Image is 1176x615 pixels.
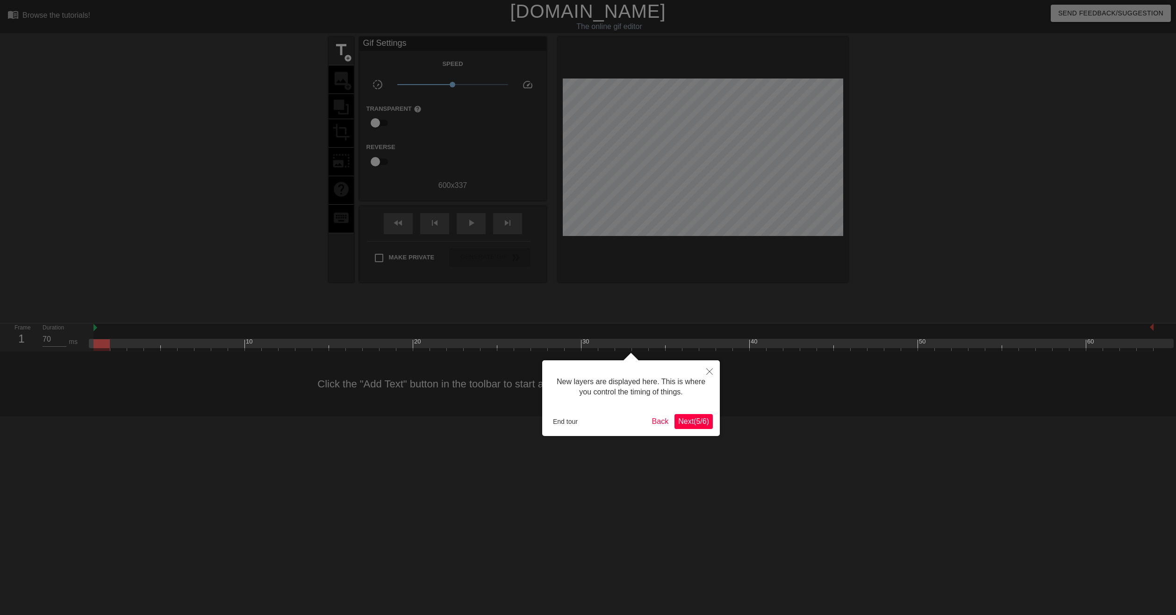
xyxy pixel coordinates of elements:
span: Next ( 5 / 6 ) [678,417,709,425]
button: Close [699,360,720,382]
button: Next [674,414,713,429]
button: End tour [549,415,581,429]
button: Back [648,414,673,429]
div: New layers are displayed here. This is where you control the timing of things. [549,367,713,407]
